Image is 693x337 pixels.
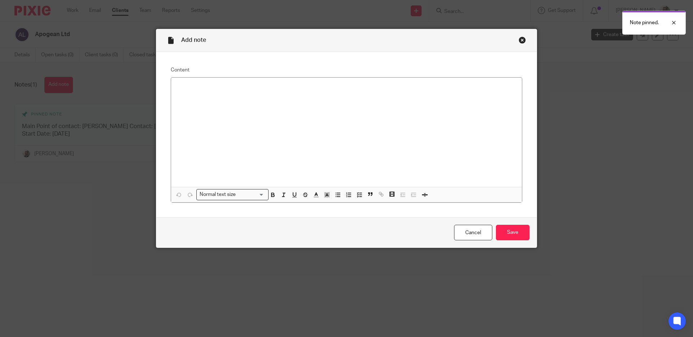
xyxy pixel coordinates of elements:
[630,19,659,26] p: Note pinned.
[496,225,529,240] input: Save
[238,191,264,198] input: Search for option
[196,189,269,200] div: Search for option
[454,225,492,240] a: Cancel
[171,66,522,74] label: Content
[198,191,237,198] span: Normal text size
[181,37,206,43] span: Add note
[519,36,526,44] div: Close this dialog window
